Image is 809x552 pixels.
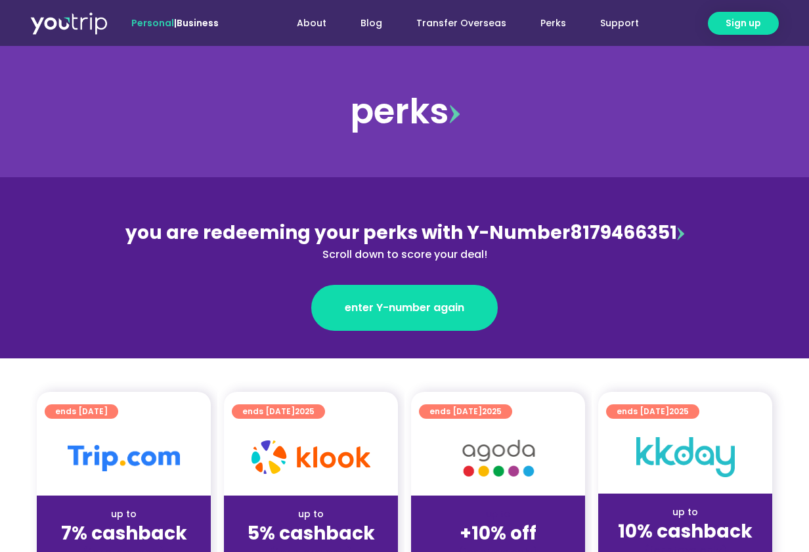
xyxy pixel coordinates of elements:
[232,404,325,419] a: ends [DATE]2025
[583,11,656,35] a: Support
[708,12,779,35] a: Sign up
[726,16,761,30] span: Sign up
[295,406,315,417] span: 2025
[311,285,498,331] a: enter Y-number again
[669,406,689,417] span: 2025
[61,520,187,546] strong: 7% cashback
[345,300,464,316] span: enter Y-number again
[131,16,174,30] span: Personal
[177,16,219,30] a: Business
[131,16,219,30] span: |
[419,404,512,419] a: ends [DATE]2025
[254,11,656,35] nav: Menu
[399,11,523,35] a: Transfer Overseas
[523,11,583,35] a: Perks
[343,11,399,35] a: Blog
[55,404,108,419] span: ends [DATE]
[120,219,689,263] div: 8179466351
[460,520,536,546] strong: +10% off
[606,404,699,419] a: ends [DATE]2025
[609,505,762,519] div: up to
[280,11,343,35] a: About
[234,507,387,521] div: up to
[429,404,502,419] span: ends [DATE]
[120,247,689,263] div: Scroll down to score your deal!
[242,404,315,419] span: ends [DATE]
[482,406,502,417] span: 2025
[618,519,753,544] strong: 10% cashback
[486,507,510,520] span: up to
[45,404,118,419] a: ends [DATE]
[248,520,375,546] strong: 5% cashback
[125,220,570,245] span: you are redeeming your perks with Y-Number
[47,507,200,521] div: up to
[617,404,689,419] span: ends [DATE]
